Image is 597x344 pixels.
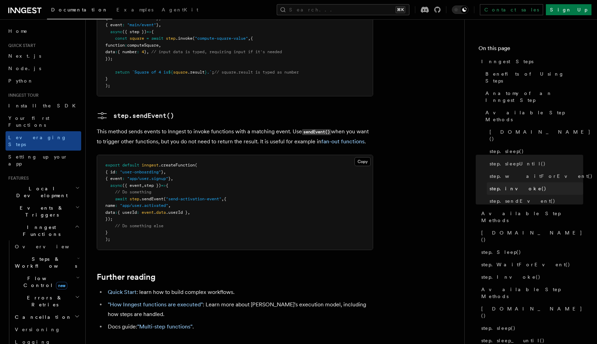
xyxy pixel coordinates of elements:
[106,300,373,319] li: : Learn more about [PERSON_NAME]'s execution model, including how steps are handled.
[6,43,36,48] span: Quick start
[159,43,161,48] span: ,
[212,70,214,75] span: ;
[105,163,120,168] span: export
[8,28,28,35] span: Home
[142,210,154,215] span: event
[122,29,146,34] span: ({ step })
[483,87,583,106] a: Anatomy of an Inngest Step
[480,4,543,15] a: Contact sales
[481,58,533,65] span: Inngest Steps
[144,183,161,188] span: step })
[161,170,163,174] span: }
[481,261,570,268] span: step.WaitForEvent()
[478,271,583,283] a: step.Invoke()
[159,22,161,27] span: ,
[105,56,113,61] span: });
[130,36,144,41] span: square
[127,176,168,181] span: "app/user.signup"
[137,323,192,330] a: "Multi-step functions"
[171,176,173,181] span: ,
[105,170,115,174] span: { id
[115,70,130,75] span: return
[105,210,115,215] span: data
[12,323,81,336] a: Versioning
[6,182,81,202] button: Local Development
[56,282,67,289] span: new
[97,127,373,146] p: This method sends events to Inngest to invoke functions with a matching event. Use when you want ...
[248,36,250,41] span: ,
[12,292,81,311] button: Errors & Retries
[105,16,115,21] span: { id
[97,110,174,121] a: step.sendEvent()
[115,223,163,228] span: // Do something else
[188,70,205,75] span: .result
[105,49,115,54] span: data
[490,185,547,192] span: step.invoke()
[113,111,174,121] pre: step.sendEvent()
[483,106,583,126] a: Available Step Methods
[481,274,541,280] span: step.Invoke()
[478,55,583,68] a: Inngest Steps
[6,221,81,240] button: Inngest Functions
[396,6,405,13] kbd: ⌘K
[8,103,80,108] span: Install the SDK
[490,198,556,204] span: step.sendEvent()
[6,93,39,98] span: Inngest tour
[490,148,524,155] span: step.sleep()
[8,135,67,147] span: Leveraging Steps
[108,289,136,295] a: Quick Start
[188,210,190,215] span: ,
[12,272,81,292] button: Flow Controlnew
[490,128,591,142] span: [DOMAIN_NAME]()
[478,283,583,303] a: Available Step Methods
[195,163,197,168] span: (
[110,29,122,34] span: async
[6,224,75,238] span: Inngest Functions
[154,210,156,215] span: .
[163,170,166,174] span: ,
[115,170,117,174] span: :
[122,176,125,181] span: :
[166,210,188,215] span: .userId }
[156,210,166,215] span: data
[115,210,117,215] span: :
[115,16,117,21] span: :
[168,176,171,181] span: }
[166,36,176,41] span: step
[321,138,364,145] a: fan-out functions
[224,197,226,201] span: {
[6,112,81,131] a: Your first Functions
[6,99,81,112] a: Install the SDK
[105,176,122,181] span: { event
[487,182,583,195] a: step.invoke()
[120,16,156,21] span: "main-function"
[142,183,144,188] span: ,
[105,217,113,221] span: });
[120,203,168,208] span: "app/user.activated"
[195,36,248,41] span: "compute-square-value"
[116,7,153,12] span: Examples
[137,49,139,54] span: :
[8,115,49,128] span: Your first Functions
[110,183,122,188] span: async
[156,16,159,21] span: }
[478,227,583,246] a: [DOMAIN_NAME]()
[106,322,373,332] li: Docs guide: .
[8,154,68,166] span: Setting up your app
[12,294,75,308] span: Errors & Retries
[158,2,202,19] a: AgentKit
[15,244,86,249] span: Overview
[105,203,115,208] span: name
[115,36,127,41] span: const
[487,157,583,170] a: step.sleepUntil()
[144,49,146,54] span: }
[142,163,159,168] span: inngest
[151,29,154,34] span: {
[105,22,122,27] span: { event
[15,327,60,332] span: Versioning
[151,49,282,54] span: // input data is typed, requiring input if it's needed
[106,287,373,297] li: : learn how to build complex workflows.
[478,246,583,258] a: step.Sleep()
[487,195,583,207] a: step.sendEvent()
[168,203,171,208] span: ,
